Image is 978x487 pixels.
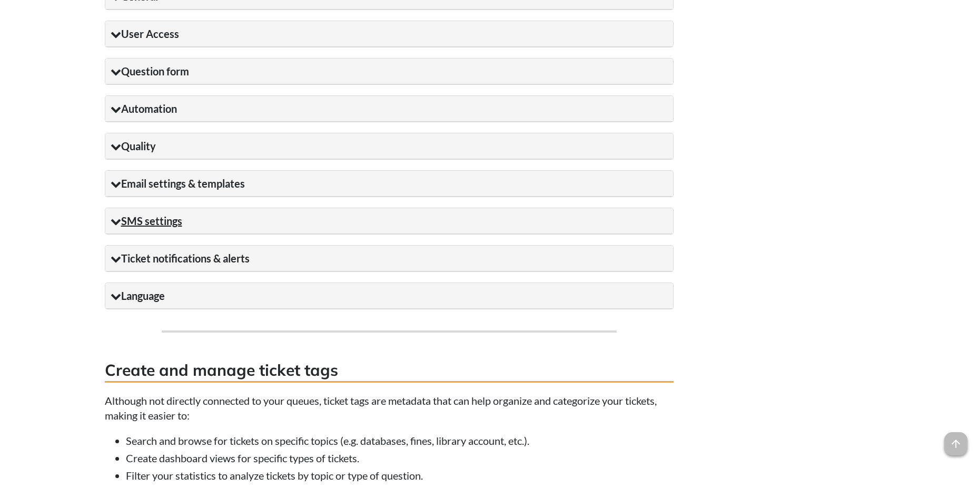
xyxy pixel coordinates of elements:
summary: Quality [105,133,673,159]
li: Filter your statistics to analyze tickets by topic or type of question. [126,468,674,483]
span: arrow_upward [944,432,967,455]
h3: Create and manage ticket tags [105,359,674,383]
a: arrow_upward [944,433,967,446]
li: Search and browse for tickets on specific topics (e.g. databases, fines, library account, etc.). [126,433,674,448]
summary: SMS settings [105,208,673,234]
p: Although not directly connected to your queues, ticket tags are metadata that can help organize a... [105,393,674,423]
summary: Automation [105,96,673,122]
summary: User Access [105,21,673,47]
summary: Ticket notifications & alerts [105,246,673,271]
summary: Email settings & templates [105,171,673,197]
summary: Question form [105,59,673,84]
li: Create dashboard views for specific types of tickets. [126,451,674,465]
summary: Language [105,283,673,309]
